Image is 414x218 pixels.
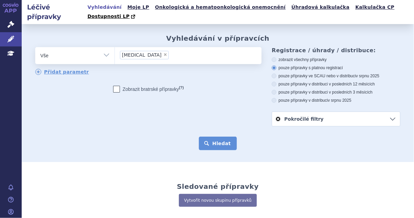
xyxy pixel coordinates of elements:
span: [MEDICAL_DATA] [122,53,162,57]
label: pouze přípravky s platnou registrací [272,65,400,71]
a: Vyhledávání [85,3,124,12]
label: pouze přípravky ve SCAU nebo v distribuci [272,73,400,79]
label: pouze přípravky v distribuci v posledních 3 měsících [272,90,400,95]
h2: Vyhledávání v přípravcích [166,34,270,42]
a: Pokročilé filtry [272,112,400,126]
label: Zobrazit bratrské přípravky [113,86,184,93]
h3: Registrace / úhrady / distribuce: [272,47,400,54]
label: pouze přípravky v distribuci v posledních 12 měsících [272,81,400,87]
input: [MEDICAL_DATA] [171,51,196,59]
span: v srpnu 2025 [328,98,351,103]
span: v srpnu 2025 [356,74,379,78]
a: Moje LP [125,3,151,12]
span: Dostupnosti LP [87,14,130,19]
a: Onkologická a hematoonkologická onemocnění [153,3,288,12]
button: Hledat [199,137,237,150]
a: Dostupnosti LP [85,12,139,21]
label: pouze přípravky v distribuci [272,98,400,103]
a: Vytvořit novou skupinu přípravků [179,194,256,207]
a: Kalkulačka CP [353,3,397,12]
span: × [163,53,167,57]
h2: Léčivé přípravky [22,2,85,21]
a: Přidat parametr [35,69,89,75]
abbr: (?) [179,85,184,90]
label: zobrazit všechny přípravky [272,57,400,62]
a: Úhradová kalkulačka [289,3,352,12]
h2: Sledované přípravky [177,182,259,191]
